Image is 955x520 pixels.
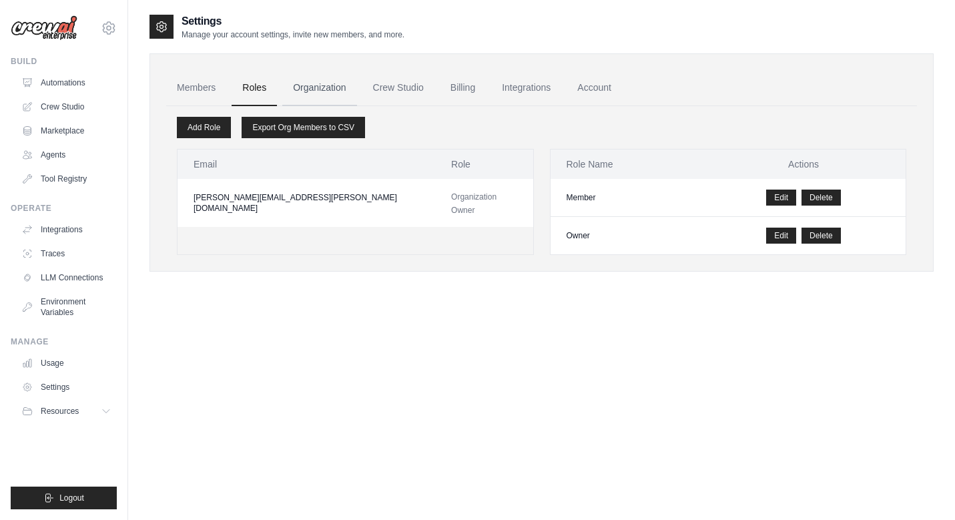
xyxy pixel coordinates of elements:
span: Organization Owner [451,192,497,215]
span: Logout [59,493,84,503]
button: Resources [16,401,117,422]
button: Delete [802,190,841,206]
th: Role Name [551,150,702,179]
a: Account [567,70,622,106]
a: Traces [16,243,117,264]
th: Actions [701,150,906,179]
div: Build [11,56,117,67]
a: Usage [16,352,117,374]
a: Settings [16,376,117,398]
a: Agents [16,144,117,166]
a: Tool Registry [16,168,117,190]
th: Email [178,150,435,179]
a: Export Org Members to CSV [242,117,365,138]
td: Member [551,179,702,217]
a: Billing [440,70,486,106]
img: Logo [11,15,77,41]
h2: Settings [182,13,404,29]
a: Organization [282,70,356,106]
a: Members [166,70,226,106]
button: Logout [11,487,117,509]
span: Resources [41,406,79,417]
a: Edit [766,190,796,206]
p: Manage your account settings, invite new members, and more. [182,29,404,40]
a: Environment Variables [16,291,117,323]
a: Crew Studio [362,70,434,106]
a: Automations [16,72,117,93]
a: Roles [232,70,277,106]
a: Integrations [491,70,561,106]
button: Delete [802,228,841,244]
div: Manage [11,336,117,347]
a: Crew Studio [16,96,117,117]
a: Add Role [177,117,231,138]
td: Owner [551,217,702,255]
a: Integrations [16,219,117,240]
div: Operate [11,203,117,214]
a: Edit [766,228,796,244]
a: LLM Connections [16,267,117,288]
th: Role [435,150,533,179]
a: Marketplace [16,120,117,142]
td: [PERSON_NAME][EMAIL_ADDRESS][PERSON_NAME][DOMAIN_NAME] [178,179,435,227]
